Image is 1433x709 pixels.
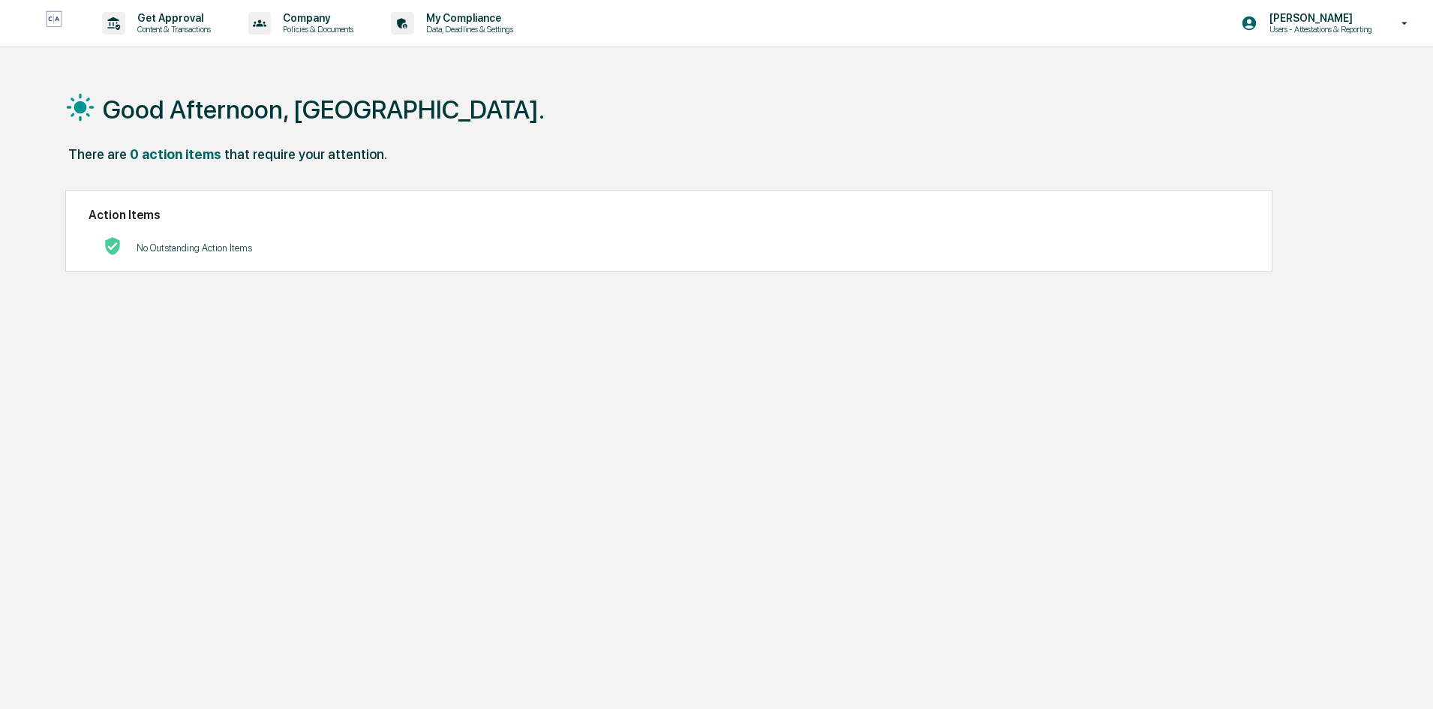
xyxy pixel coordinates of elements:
p: [PERSON_NAME] [1257,12,1380,24]
p: No Outstanding Action Items [137,242,252,254]
img: No Actions logo [104,237,122,255]
img: logo [36,11,72,35]
h2: Action Items [89,208,1249,222]
p: Policies & Documents [271,24,361,35]
div: that require your attention. [224,146,387,162]
p: Users - Attestations & Reporting [1257,24,1380,35]
p: Get Approval [125,12,218,24]
div: There are [68,146,127,162]
h1: Good Afternoon, [GEOGRAPHIC_DATA]. [103,95,545,125]
p: Company [271,12,361,24]
div: 0 action items [130,146,221,162]
p: Data, Deadlines & Settings [414,24,521,35]
p: Content & Transactions [125,24,218,35]
p: My Compliance [414,12,521,24]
